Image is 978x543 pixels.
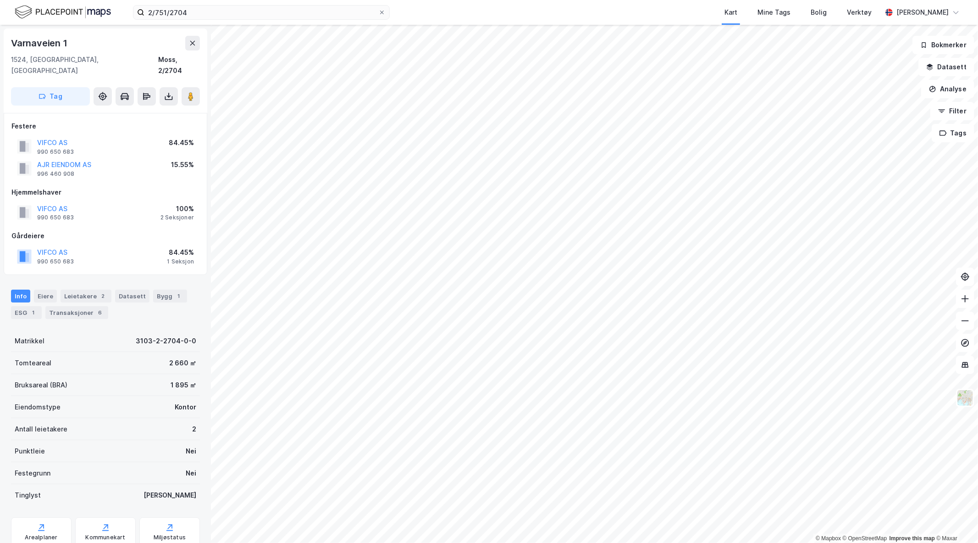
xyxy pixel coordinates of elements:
div: ESG [11,306,42,319]
div: Leietakere [61,290,111,302]
div: Eiere [34,290,57,302]
div: Kart [724,7,737,18]
div: Matrikkel [15,336,44,347]
img: Z [956,389,974,407]
button: Bokmerker [912,36,974,54]
div: Transaksjoner [45,306,108,319]
div: Datasett [115,290,149,302]
div: Moss, 2/2704 [158,54,200,76]
div: 990 650 683 [37,148,74,156]
div: Bygg [153,290,187,302]
div: Eiendomstype [15,402,61,413]
div: Hjemmelshaver [11,187,199,198]
div: Mine Tags [757,7,790,18]
div: [PERSON_NAME] [896,7,949,18]
div: 1 [29,308,38,317]
div: 100% [160,203,194,214]
div: Kommunekart [85,534,125,541]
div: [PERSON_NAME] [144,490,196,501]
button: Datasett [918,58,974,76]
a: Improve this map [890,535,935,542]
div: 84.45% [169,137,194,148]
div: Info [11,290,30,302]
div: Kontrollprogram for chat [932,499,978,543]
input: Søk på adresse, matrikkel, gårdeiere, leietakere eller personer [144,6,378,19]
div: 3103-2-2704-0-0 [136,336,196,347]
div: Bolig [811,7,827,18]
img: logo.f888ab2527a4732fd821a326f86c7f29.svg [15,4,111,20]
div: Arealplaner [25,534,57,541]
div: Antall leietakere [15,424,67,435]
div: 990 650 683 [37,214,74,221]
div: 1 895 ㎡ [171,380,196,391]
div: 1 Seksjon [167,258,194,265]
button: Filter [930,102,974,120]
div: Tinglyst [15,490,41,501]
div: Nei [186,446,196,457]
div: Bruksareal (BRA) [15,380,67,391]
div: Miljøstatus [154,534,186,541]
iframe: Chat Widget [932,499,978,543]
div: 2 660 ㎡ [169,358,196,369]
div: 2 [99,291,108,301]
a: Mapbox [816,535,841,542]
div: Varnaveien 1 [11,36,69,50]
div: 6 [95,308,105,317]
div: Nei [186,468,196,479]
div: 15.55% [171,159,194,170]
div: Festere [11,121,199,132]
button: Analyse [921,80,974,98]
div: 2 Seksjoner [160,214,194,221]
div: 996 460 908 [37,170,74,178]
div: 1 [174,291,183,301]
div: 84.45% [167,247,194,258]
div: 990 650 683 [37,258,74,265]
button: Tags [932,124,974,142]
div: Verktøy [847,7,872,18]
div: Festegrunn [15,468,50,479]
div: 1524, [GEOGRAPHIC_DATA], [GEOGRAPHIC_DATA] [11,54,158,76]
div: Kontor [175,402,196,413]
a: OpenStreetMap [843,535,887,542]
div: Gårdeiere [11,230,199,241]
div: Tomteareal [15,358,51,369]
div: Punktleie [15,446,45,457]
div: 2 [192,424,196,435]
button: Tag [11,87,90,106]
